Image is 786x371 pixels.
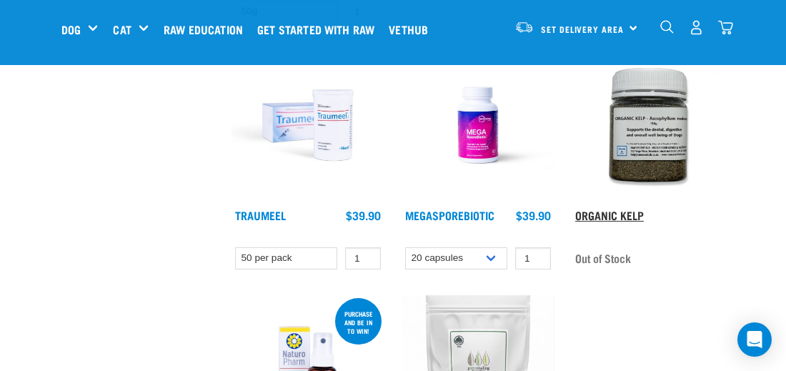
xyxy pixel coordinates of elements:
[541,26,624,31] span: Set Delivery Area
[405,212,494,218] a: MegaSporeBiotic
[346,209,381,222] div: $39.90
[718,20,733,35] img: home-icon@2x.png
[254,1,385,58] a: Get started with Raw
[345,247,381,269] input: 1
[660,20,674,34] img: home-icon-1@2x.png
[572,49,725,202] img: 10870
[737,322,772,357] div: Open Intercom Messenger
[335,303,382,342] div: Purchase and be in to win!
[235,212,286,218] a: Traumeel
[385,1,439,58] a: Vethub
[514,21,534,34] img: van-moving.png
[402,49,554,202] img: Raw Essentials Mega Spore Biotic Probiotic For Dogs
[515,247,551,269] input: 1
[516,209,551,222] div: $39.90
[160,1,254,58] a: Raw Education
[61,21,81,38] a: Dog
[113,21,131,38] a: Cat
[232,49,384,202] img: RE Product Shoot 2023 Nov8644
[689,20,704,35] img: user.png
[575,247,631,269] span: Out of Stock
[575,212,644,218] a: Organic Kelp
